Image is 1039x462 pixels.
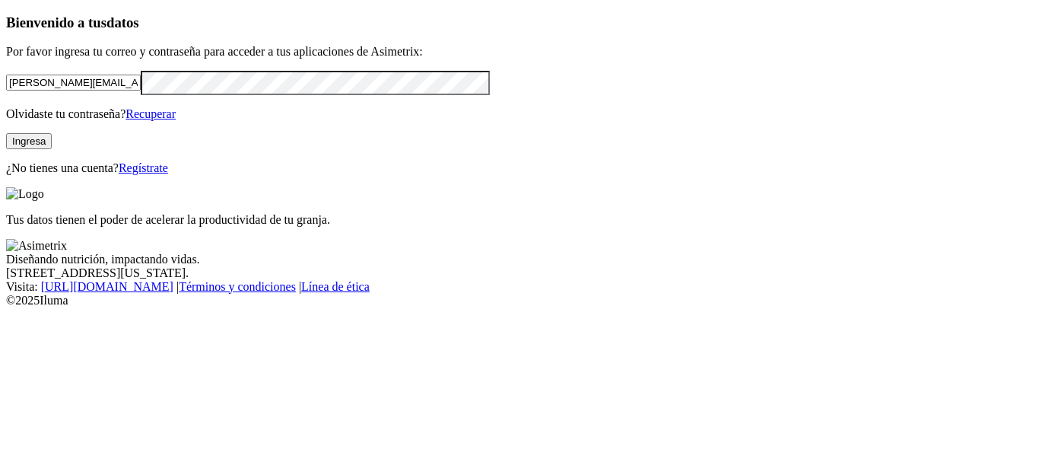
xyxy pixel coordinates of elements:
[6,213,1033,227] p: Tus datos tienen el poder de acelerar la productividad de tu granja.
[6,239,67,253] img: Asimetrix
[301,280,370,293] a: Línea de ética
[6,280,1033,294] div: Visita : | |
[6,253,1033,266] div: Diseñando nutrición, impactando vidas.
[41,280,173,293] a: [URL][DOMAIN_NAME]
[6,14,1033,31] h3: Bienvenido a tus
[6,161,1033,175] p: ¿No tienes una cuenta?
[126,107,176,120] a: Recuperar
[6,107,1033,121] p: Olvidaste tu contraseña?
[6,133,52,149] button: Ingresa
[6,187,44,201] img: Logo
[6,75,141,91] input: Tu correo
[6,266,1033,280] div: [STREET_ADDRESS][US_STATE].
[119,161,168,174] a: Regístrate
[6,45,1033,59] p: Por favor ingresa tu correo y contraseña para acceder a tus aplicaciones de Asimetrix:
[179,280,296,293] a: Términos y condiciones
[106,14,139,30] span: datos
[6,294,1033,307] div: © 2025 Iluma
